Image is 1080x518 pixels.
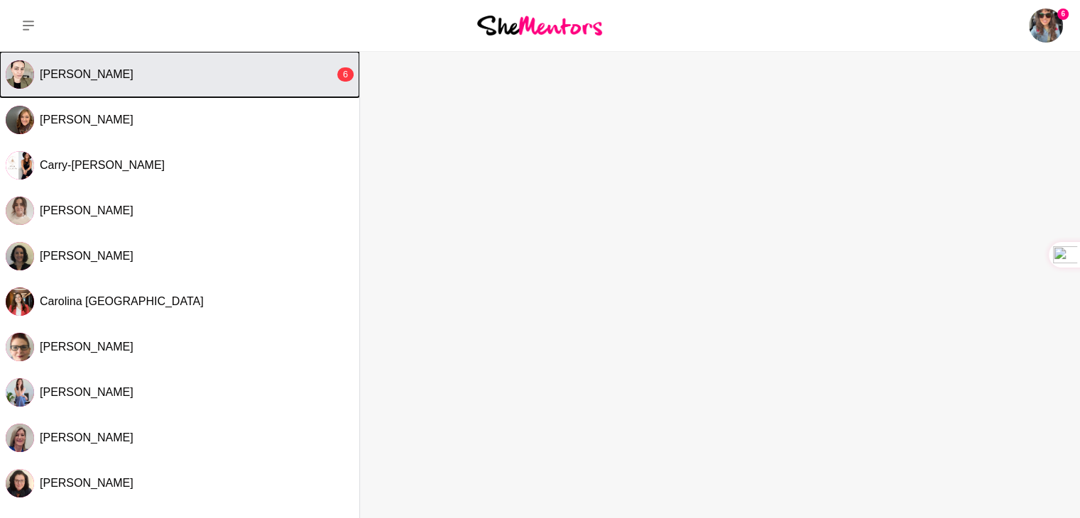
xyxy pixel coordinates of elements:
[6,424,34,452] div: Kate Smyth
[6,151,34,180] img: C
[6,424,34,452] img: K
[40,250,133,262] span: [PERSON_NAME]
[337,67,354,82] div: 6
[6,60,34,89] div: Aurora Francois
[40,477,133,489] span: [PERSON_NAME]
[6,378,34,407] div: Georgina Barnes
[6,378,34,407] img: G
[6,469,34,497] div: Annette Rudd
[1057,9,1069,20] span: 6
[6,333,34,361] div: Hilary Schubert-Jones
[6,242,34,270] div: Laila Punj
[6,469,34,497] img: A
[6,333,34,361] img: H
[6,60,34,89] img: A
[6,197,34,225] img: E
[40,386,133,398] span: [PERSON_NAME]
[6,197,34,225] div: Elle Thorne
[1029,9,1063,43] a: Karla6
[40,204,133,216] span: [PERSON_NAME]
[6,242,34,270] img: L
[40,68,133,80] span: [PERSON_NAME]
[6,287,34,316] img: C
[40,114,133,126] span: [PERSON_NAME]
[477,16,602,35] img: She Mentors Logo
[1029,9,1063,43] img: Karla
[40,431,133,443] span: [PERSON_NAME]
[40,295,204,307] span: Carolina [GEOGRAPHIC_DATA]
[6,106,34,134] img: A
[6,287,34,316] div: Carolina Portugal
[40,341,133,353] span: [PERSON_NAME]
[40,159,165,171] span: Carry-[PERSON_NAME]
[6,106,34,134] div: Ashleigh Charles
[6,151,34,180] div: Carry-Louise Hansell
